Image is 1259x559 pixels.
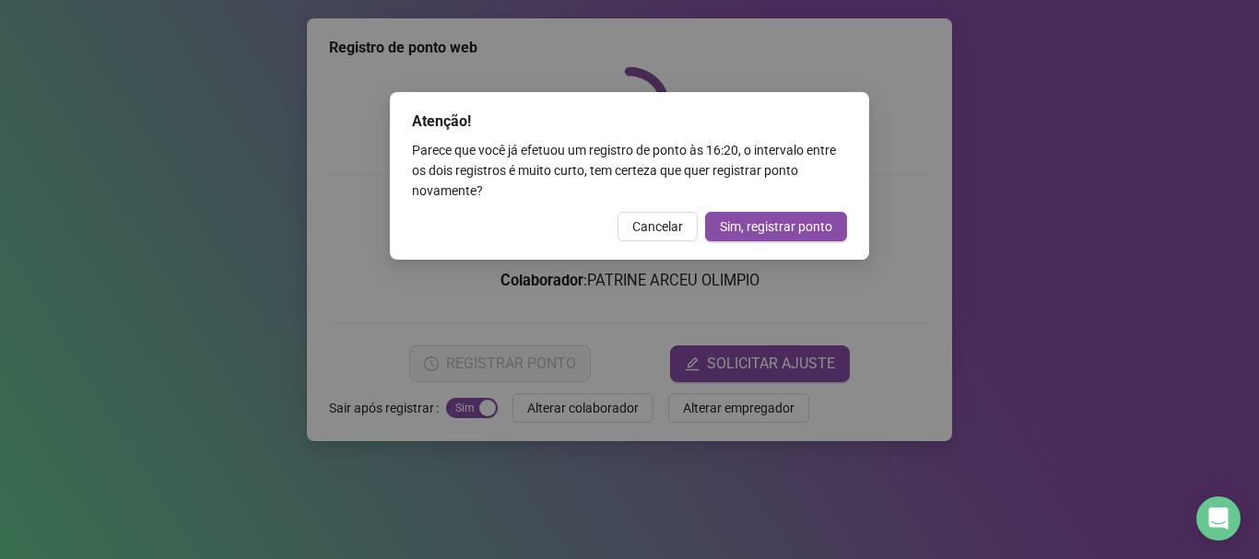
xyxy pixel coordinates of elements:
div: Parece que você já efetuou um registro de ponto às 16:20 , o intervalo entre os dois registros é ... [412,140,847,201]
div: Atenção! [412,111,847,133]
span: Sim, registrar ponto [720,216,832,237]
button: Cancelar [618,212,698,241]
div: Open Intercom Messenger [1196,496,1241,541]
span: Cancelar [632,216,683,237]
button: Sim, registrar ponto [705,212,847,241]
